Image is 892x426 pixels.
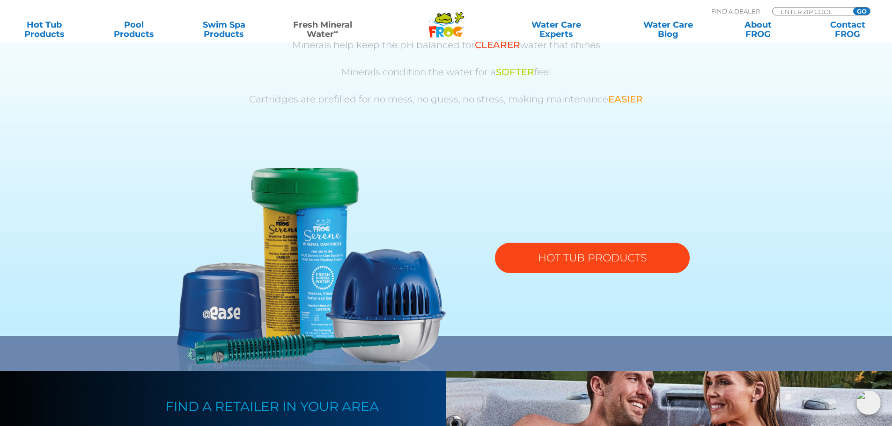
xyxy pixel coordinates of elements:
sup: ∞ [334,28,339,35]
span: EASIER [608,94,643,105]
p: Minerals help keep the pH balanced for water that shines [177,40,715,51]
a: Fresh MineralWater∞ [279,20,366,39]
a: PoolProducts [99,20,169,39]
input: Zip Code Form [780,7,843,15]
p: Cartridges are prefilled for no mess, no guess, no stress, making maintenance [177,94,715,105]
p: Find A Dealer [711,7,760,15]
span: CLEARER [475,39,520,51]
img: fmw-hot-tub-product-v2 [177,168,446,371]
a: Swim SpaProducts [189,20,259,39]
h4: FIND A RETAILER IN YOUR AREA [165,399,399,414]
img: openIcon [856,390,881,415]
a: ContactFROG [813,20,883,39]
a: Hot TubProducts [9,20,79,39]
a: Water CareExperts [500,20,613,39]
a: HOT TUB PRODUCTS [495,243,690,273]
input: GO [853,7,870,15]
span: SOFTER [496,66,534,78]
a: AboutFROG [723,20,793,39]
p: Minerals condition the water for a feel [177,67,715,78]
a: Water CareBlog [633,20,703,39]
